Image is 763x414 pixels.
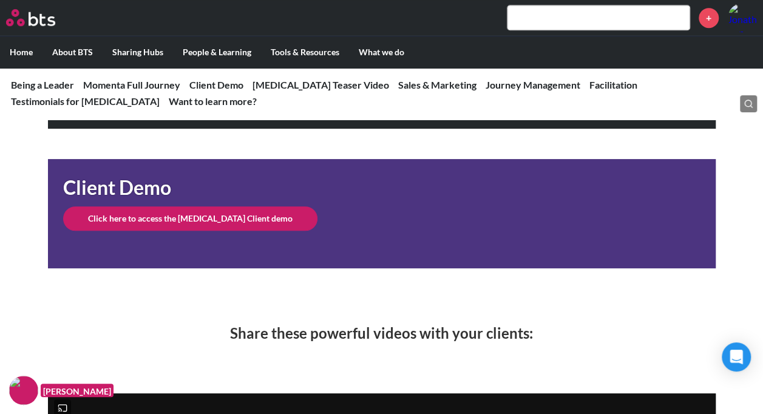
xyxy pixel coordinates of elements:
a: Sales & Marketing [398,79,476,90]
a: Facilitation [589,79,637,90]
label: Tools & Resources [261,36,349,68]
a: Go home [6,9,78,26]
a: Click here to access the [MEDICAL_DATA] Client demo [63,206,317,231]
a: Being a Leader [11,79,74,90]
img: BTS Logo [6,9,55,26]
img: Jonathan Van Rensburg [728,3,757,32]
a: Client Demo [189,79,243,90]
label: What we do [349,36,414,68]
a: Momenta Full Journey [83,79,180,90]
img: F [9,376,38,405]
a: [MEDICAL_DATA] Teaser Video [253,79,389,90]
label: People & Learning [173,36,261,68]
h1: Client Demo [63,174,382,202]
a: Testimonials for [MEDICAL_DATA] [11,95,160,107]
label: About BTS [42,36,103,68]
figcaption: [PERSON_NAME] [41,384,114,398]
a: Profile [728,3,757,32]
a: Journey Management [486,79,580,90]
a: Want to learn more? [169,95,257,107]
label: Sharing Hubs [103,36,173,68]
div: Open Intercom Messenger [722,342,751,372]
a: + [699,8,719,28]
